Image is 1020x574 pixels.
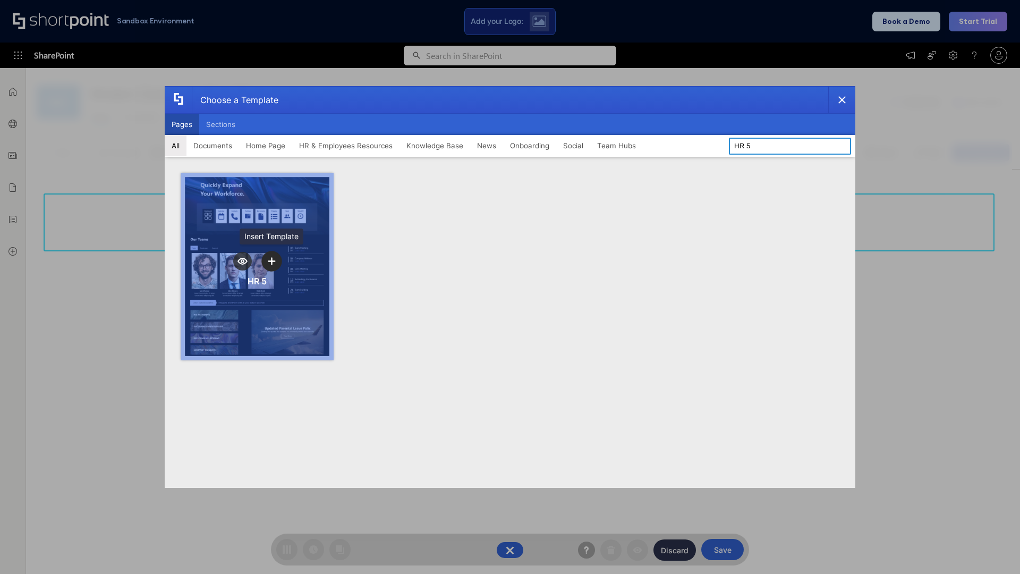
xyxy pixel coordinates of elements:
[292,135,399,156] button: HR & Employees Resources
[829,451,1020,574] iframe: Chat Widget
[729,138,851,155] input: Search
[165,135,186,156] button: All
[186,135,239,156] button: Documents
[556,135,590,156] button: Social
[248,276,267,286] div: HR 5
[239,135,292,156] button: Home Page
[199,114,242,135] button: Sections
[470,135,503,156] button: News
[590,135,643,156] button: Team Hubs
[399,135,470,156] button: Knowledge Base
[165,86,855,488] div: template selector
[503,135,556,156] button: Onboarding
[165,114,199,135] button: Pages
[192,87,278,113] div: Choose a Template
